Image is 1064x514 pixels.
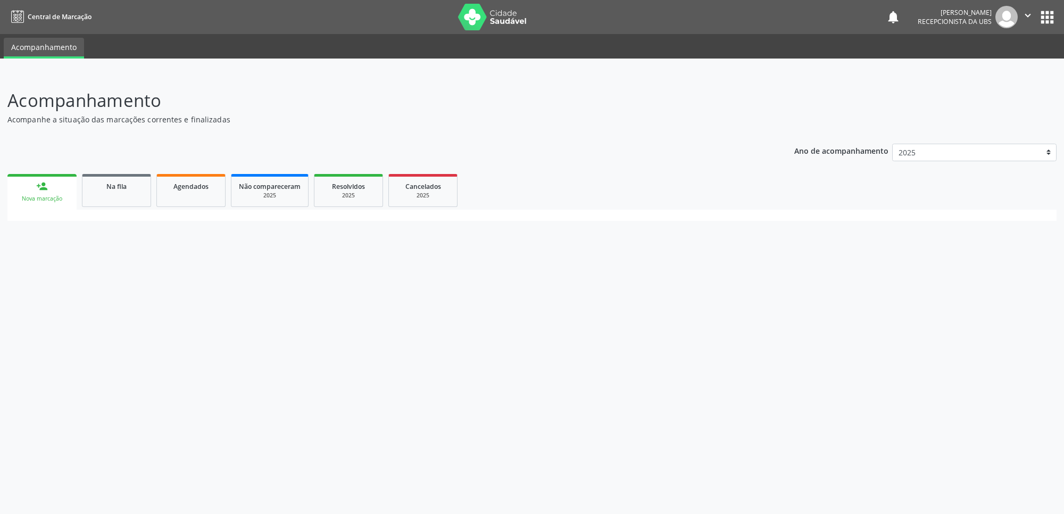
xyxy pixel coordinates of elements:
div: Nova marcação [15,195,69,203]
div: [PERSON_NAME] [918,8,992,17]
span: Cancelados [405,182,441,191]
span: Resolvidos [332,182,365,191]
p: Ano de acompanhamento [794,144,888,157]
button: apps [1038,8,1057,27]
div: 2025 [322,192,375,200]
span: Na fila [106,182,127,191]
i:  [1022,10,1034,21]
span: Agendados [173,182,209,191]
span: Recepcionista da UBS [918,17,992,26]
div: 2025 [396,192,450,200]
div: person_add [36,180,48,192]
div: 2025 [239,192,301,200]
button: notifications [886,10,901,24]
img: img [995,6,1018,28]
a: Central de Marcação [7,8,92,26]
a: Acompanhamento [4,38,84,59]
p: Acompanhamento [7,87,742,114]
button:  [1018,6,1038,28]
span: Central de Marcação [28,12,92,21]
p: Acompanhe a situação das marcações correntes e finalizadas [7,114,742,125]
span: Não compareceram [239,182,301,191]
